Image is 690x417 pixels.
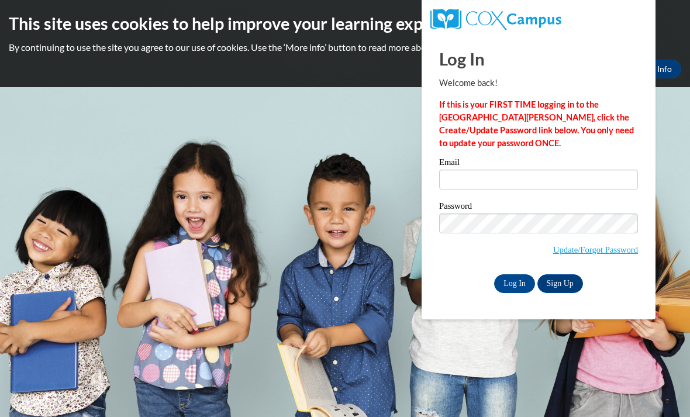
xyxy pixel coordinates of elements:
a: Update/Forgot Password [553,245,638,254]
label: Email [439,158,638,170]
label: Password [439,202,638,213]
iframe: Button to launch messaging window [643,370,681,408]
input: Log In [494,274,535,293]
h2: This site uses cookies to help improve your learning experience. [9,12,681,35]
p: Welcome back! [439,77,638,89]
p: By continuing to use the site you agree to our use of cookies. Use the ‘More info’ button to read... [9,41,681,54]
h1: Log In [439,47,638,71]
strong: If this is your FIRST TIME logging in to the [GEOGRAPHIC_DATA][PERSON_NAME], click the Create/Upd... [439,99,634,148]
img: COX Campus [430,9,561,30]
iframe: Close message [558,342,581,366]
a: Sign Up [537,274,583,293]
